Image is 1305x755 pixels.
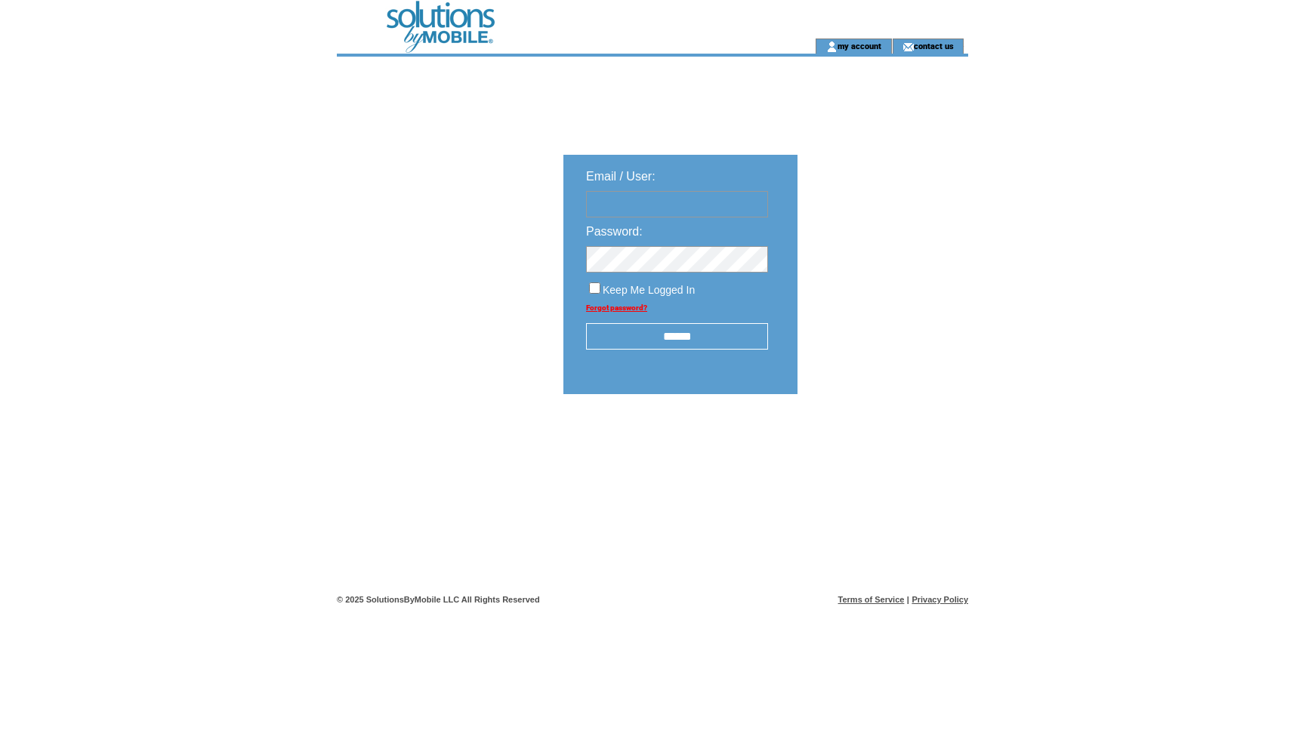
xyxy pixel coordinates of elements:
a: my account [838,41,881,51]
a: Forgot password? [586,304,647,312]
img: transparent.png;jsessionid=FA850410CFB6DD91CD805B274B3EF776 [841,432,917,451]
span: © 2025 SolutionsByMobile LLC All Rights Reserved [337,595,540,604]
span: | [907,595,909,604]
a: Terms of Service [838,595,905,604]
img: account_icon.gif;jsessionid=FA850410CFB6DD91CD805B274B3EF776 [826,41,838,53]
a: Privacy Policy [912,595,968,604]
span: Password: [586,225,643,238]
a: contact us [914,41,954,51]
img: contact_us_icon.gif;jsessionid=FA850410CFB6DD91CD805B274B3EF776 [902,41,914,53]
span: Email / User: [586,170,656,183]
span: Keep Me Logged In [603,284,695,296]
